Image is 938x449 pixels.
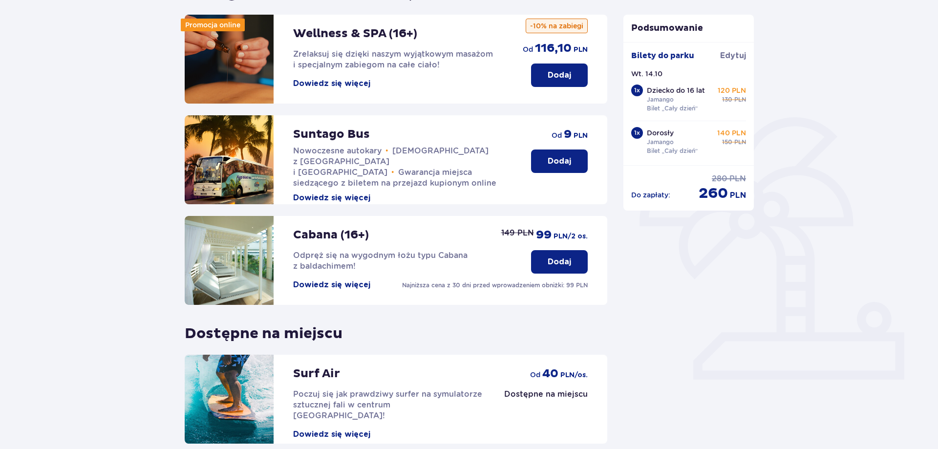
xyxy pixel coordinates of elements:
p: Jamango [647,95,674,104]
span: PLN [734,95,746,104]
p: 140 PLN [717,128,746,138]
p: Wt. 14.10 [631,69,662,79]
span: [DEMOGRAPHIC_DATA] z [GEOGRAPHIC_DATA] i [GEOGRAPHIC_DATA] [293,146,489,177]
span: od [530,370,540,380]
div: 1 x [631,127,643,139]
span: PLN [730,190,746,201]
button: Dodaj [531,64,588,87]
span: Nowoczesne autokary [293,146,382,155]
span: PLN [574,131,588,141]
img: attraction [185,115,274,204]
span: • [391,168,394,177]
span: PLN /os. [560,370,588,380]
span: od [523,44,533,54]
p: Dodaj [548,70,571,81]
p: Dostępne na miejscu [504,389,588,400]
span: 260 [699,184,728,203]
p: Suntago Bus [293,127,370,142]
span: 116,10 [535,41,572,56]
p: Najniższa cena z 30 dni przed wprowadzeniem obniżki: 99 PLN [402,281,588,290]
span: • [385,146,388,156]
span: 9 [564,127,572,142]
div: 1 x [631,85,643,96]
span: PLN [734,138,746,147]
p: Cabana (16+) [293,228,369,242]
button: Dowiedz się więcej [293,279,370,290]
p: Bilety do parku [631,50,694,61]
p: Dziecko do 16 lat [647,86,705,95]
p: Dodaj [548,156,571,167]
img: attraction [185,355,274,444]
p: Do zapłaty : [631,190,670,200]
img: attraction [185,216,274,305]
p: Podsumowanie [623,22,754,34]
p: Jamango [647,138,674,147]
button: Dodaj [531,150,588,173]
p: Surf Air [293,366,340,381]
span: 130 [722,95,732,104]
p: 120 PLN [718,86,746,95]
p: -10% na zabiegi [526,19,588,33]
button: Dowiedz się więcej [293,78,370,89]
div: Promocja online [181,19,245,31]
p: Dodaj [548,257,571,267]
img: attraction [185,15,274,104]
span: Odpręż się na wygodnym łożu typu Cabana z baldachimem! [293,251,468,271]
span: PLN [729,173,746,184]
p: Wellness & SPA (16+) [293,26,417,41]
p: Dostępne na miejscu [185,317,342,343]
p: Bilet „Cały dzień” [647,104,698,113]
span: Poczuj się jak prawdziwy surfer na symulatorze sztucznej fali w centrum [GEOGRAPHIC_DATA]! [293,389,482,420]
p: Bilet „Cały dzień” [647,147,698,155]
span: 280 [712,173,727,184]
p: Dorosły [647,128,674,138]
p: 149 PLN [501,228,534,238]
button: Dowiedz się więcej [293,192,370,203]
span: Edytuj [720,50,746,61]
button: Dodaj [531,250,588,274]
span: 150 [722,138,732,147]
span: od [552,130,562,140]
span: 99 [536,228,552,242]
span: Zrelaksuj się dzięki naszym wyjątkowym masażom i specjalnym zabiegom na całe ciało! [293,49,493,69]
span: PLN [574,45,588,55]
span: 40 [542,366,558,381]
span: PLN /2 os. [554,232,588,241]
button: Dowiedz się więcej [293,429,370,440]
